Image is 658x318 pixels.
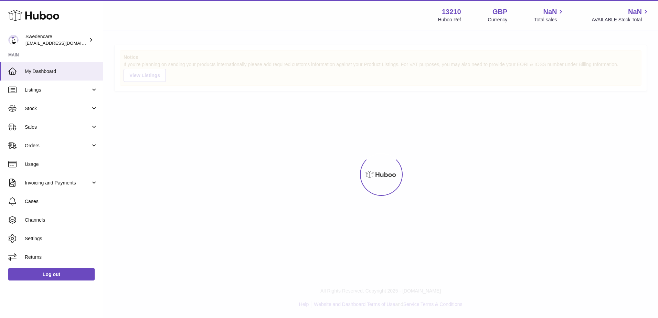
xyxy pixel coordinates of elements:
span: AVAILABLE Stock Total [592,17,650,23]
span: Settings [25,235,98,242]
img: gemma.horsfield@swedencare.co.uk [8,35,19,45]
span: Listings [25,87,91,93]
span: NaN [543,7,557,17]
a: NaN AVAILABLE Stock Total [592,7,650,23]
span: Usage [25,161,98,168]
strong: GBP [492,7,507,17]
span: Channels [25,217,98,223]
a: NaN Total sales [534,7,565,23]
a: Log out [8,268,95,280]
span: Returns [25,254,98,261]
div: Huboo Ref [438,17,461,23]
span: Invoicing and Payments [25,180,91,186]
span: Total sales [534,17,565,23]
span: My Dashboard [25,68,98,75]
strong: 13210 [442,7,461,17]
span: NaN [628,7,642,17]
div: Currency [488,17,508,23]
span: Stock [25,105,91,112]
span: Sales [25,124,91,130]
span: Orders [25,142,91,149]
div: Swedencare [25,33,87,46]
span: [EMAIL_ADDRESS][DOMAIN_NAME] [25,40,101,46]
span: Cases [25,198,98,205]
